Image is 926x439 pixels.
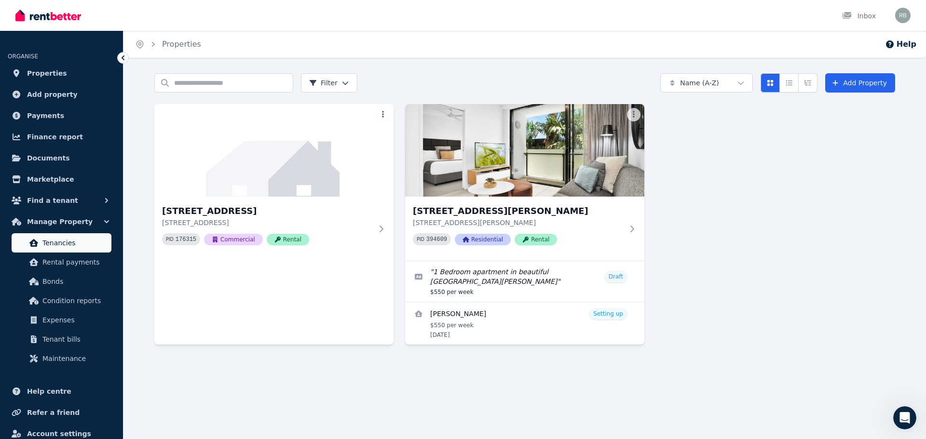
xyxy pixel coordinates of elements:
[895,8,911,23] img: Rick Baek
[660,73,753,93] button: Name (A-Z)
[162,40,201,49] a: Properties
[27,216,93,227] span: Manage Property
[162,204,372,218] h3: [STREET_ADDRESS]
[8,382,115,401] a: Help centre
[405,302,644,345] a: View details for Jhonatan Villabonama
[417,237,424,242] small: PID
[8,403,115,422] a: Refer a friend
[413,204,623,218] h3: [STREET_ADDRESS][PERSON_NAME]
[27,89,78,100] span: Add property
[885,39,916,50] button: Help
[455,234,511,245] span: Residential
[27,407,80,418] span: Refer a friend
[42,276,108,287] span: Bonds
[6,4,25,22] button: go back
[825,73,895,93] a: Add Property
[798,73,817,93] button: Expanded list view
[42,295,108,306] span: Condition reports
[405,104,644,197] img: 413/35 Hercules St, Hamilton
[35,115,185,146] div: I just need the application link to work...
[779,73,799,93] button: Compact list view
[8,248,158,288] div: I understand the confusion, but the application link is active and shows $550 now.
[15,8,81,23] img: RentBetter
[27,386,71,397] span: Help centre
[376,108,390,121] button: More options
[46,316,54,323] button: Upload attachment
[309,78,338,88] span: Filter
[8,212,115,231] button: Manage Property
[12,349,111,368] a: Maintenance
[267,234,309,245] span: Rental
[8,115,185,153] div: Rick says…
[42,353,108,364] span: Maintenance
[8,191,115,210] button: Find a tenant
[515,234,557,245] span: Rental
[12,291,111,310] a: Condition reports
[154,104,394,197] img: 7/17 Liuzzi Street, Pialba
[8,106,115,125] a: Payments
[8,32,185,93] div: Rick says…
[8,93,185,115] div: Rick says…
[15,159,150,197] div: Yes, I can see that is not showing correctly, but you have not paid for ads so they will not go l...
[204,234,263,245] span: Commercial
[8,153,185,210] div: Jeremy says…
[166,237,174,242] small: PID
[15,316,23,323] button: Emoji picker
[169,4,187,21] div: Close
[12,272,111,291] a: Bonds
[405,261,644,302] a: Edit listing: 1 Bedroom apartment in beautiful Portside Hamilton
[42,121,177,140] div: I just need the application link to work...
[405,104,644,261] a: 413/35 Hercules St, Hamilton[STREET_ADDRESS][PERSON_NAME][STREET_ADDRESS][PERSON_NAME]PID 394609R...
[413,218,623,227] p: [STREET_ADDRESS][PERSON_NAME]
[42,256,108,268] span: Rental payments
[27,67,67,79] span: Properties
[12,310,111,330] a: Expenses
[154,104,394,261] a: 7/17 Liuzzi Street, Pialba[STREET_ADDRESS][STREET_ADDRESS]PID 176315CommercialRental
[47,5,127,12] h1: The RentBetter Team
[8,153,158,202] div: Yes, I can see that is not showing correctly, but you have not paid for ads so they will not go l...
[8,85,115,104] a: Add property
[893,406,916,429] iframe: Intercom live chat
[12,233,111,253] a: Tenancies
[842,11,876,21] div: Inbox
[680,78,719,88] span: Name (A-Z)
[165,312,181,327] button: Send a message…
[12,253,111,272] a: Rental payments
[27,110,64,121] span: Payments
[151,4,169,22] button: Home
[27,152,70,164] span: Documents
[8,248,185,296] div: Jeremy says…
[12,330,111,349] a: Tenant bills
[27,5,43,21] img: Profile image for The RentBetter Team
[8,210,185,248] div: Rick says…
[42,237,108,249] span: Tenancies
[42,333,108,345] span: Tenant bills
[301,73,357,93] button: Filter
[15,254,150,282] div: I understand the confusion, but the application link is active and shows $550 now.
[426,236,447,243] code: 394609
[176,236,196,243] code: 176315
[30,316,38,323] button: Gif picker
[27,195,78,206] span: Find a tenant
[123,31,213,58] nav: Breadcrumb
[42,314,108,326] span: Expenses
[8,170,115,189] a: Marketplace
[8,127,115,146] a: Finance report
[119,93,185,114] div: just delete one
[8,148,115,168] a: Documents
[35,210,185,240] div: but the application link draws the $600 value
[47,12,120,22] p: The team can also help
[627,108,640,121] button: More options
[162,218,372,227] p: [STREET_ADDRESS]
[27,173,74,185] span: Marketplace
[27,131,83,143] span: Finance report
[8,295,185,312] textarea: Message…
[8,53,38,60] span: ORGANISE
[761,73,817,93] div: View options
[8,64,115,83] a: Properties
[42,216,177,235] div: but the application link draws the $600 value
[761,73,780,93] button: Card view
[127,99,177,108] div: just delete one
